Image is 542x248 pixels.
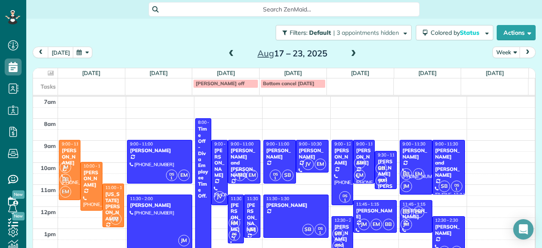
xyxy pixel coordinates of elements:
span: 9:00 - 12:00 [214,141,237,147]
span: JV [302,159,314,170]
span: JM [178,235,190,246]
span: SB [282,170,293,181]
span: 8:00 - 3:00 [198,120,218,125]
div: [PERSON_NAME] [130,202,190,208]
button: [DATE] [48,47,74,58]
a: [DATE] [418,70,437,76]
div: [PERSON_NAME] [356,208,394,220]
span: EM [315,159,326,170]
a: [DATE] [486,70,504,76]
span: 9:00 - 11:00 [130,141,153,147]
span: BB [401,168,412,180]
div: [PERSON_NAME] [61,148,78,166]
div: [US_STATE][PERSON_NAME] [105,191,122,222]
span: DS [318,226,323,231]
div: [PERSON_NAME] [435,224,462,236]
span: EM [178,170,190,181]
small: 1 [229,234,240,242]
span: Bottom cancel [DATE] [263,80,314,86]
span: SB [302,224,314,235]
span: DS [336,242,340,247]
span: 9:00 - 11:30 [435,141,458,147]
span: JM [401,219,412,230]
small: 1 [235,174,245,182]
span: JM [110,213,122,225]
span: Aug [257,48,274,59]
span: 8am [44,120,56,127]
span: DS [454,183,459,187]
small: 1 [340,196,350,204]
span: EM [413,168,424,180]
a: [DATE] [217,70,235,76]
span: 11:30 - 1:45 [231,196,254,201]
span: 11:30 - 1:30 [247,196,270,201]
span: BB [60,174,71,185]
span: DS [238,172,242,176]
span: Default [309,29,332,36]
span: 10am [41,164,56,171]
span: DS [232,231,237,236]
span: 9:00 - 10:30 [299,141,322,147]
span: EM [60,186,71,198]
span: SB [332,228,344,240]
div: [PERSON_NAME] [230,202,241,233]
span: EM [354,170,365,181]
h2: 17 – 23, 2025 [239,49,345,58]
span: 11:30 - 2:00 [130,196,153,201]
span: JM [246,224,258,235]
a: [DATE] [149,70,168,76]
div: [PERSON_NAME] and [PERSON_NAME] [230,148,258,178]
span: 9:00 - 11:00 [356,141,379,147]
span: EM [246,170,258,181]
div: [PERSON_NAME] [402,148,430,160]
span: 11:30 - 1:30 [266,196,289,201]
button: next [520,47,536,58]
small: 1 [451,185,462,193]
span: 9am [44,142,56,149]
span: 9:00 - 11:30 [403,141,426,147]
span: 9:00 - 12:00 [335,141,357,147]
span: EM [371,219,382,230]
small: 1 [315,229,326,237]
a: [DATE] [284,70,302,76]
span: 12pm [41,209,56,215]
div: [PERSON_NAME] and [PERSON_NAME] [377,159,394,201]
span: 9:00 - 11:00 [231,141,254,147]
div: [PERSON_NAME] and [PERSON_NAME] [435,148,462,178]
span: JM [60,162,71,173]
a: [DATE] [351,70,369,76]
span: New [12,190,25,199]
span: 12:30 - 2:15 [335,217,357,223]
a: [DATE] [82,70,100,76]
span: 11:45 - 1:15 [403,201,426,207]
span: 11am [41,187,56,193]
div: Open Intercom Messenger [513,219,534,240]
span: 9:30 - 11:15 [378,152,401,158]
div: [PERSON_NAME] [299,148,326,160]
span: 11:00 - 1:00 [105,185,128,190]
span: Colored by [431,29,482,36]
span: JM [401,181,412,192]
span: 1pm [44,231,56,237]
div: [PERSON_NAME] [266,202,326,208]
a: Filters: Default | 3 appointments hidden [271,25,412,40]
div: [PERSON_NAME] [214,148,225,178]
div: [PERSON_NAME] [266,148,293,160]
span: | 3 appointments hidden [333,29,399,36]
div: [PERSON_NAME] [130,148,190,153]
span: 9:00 - 11:45 [62,141,85,147]
span: EM [229,217,240,228]
button: prev [33,47,49,58]
span: DS [343,193,347,198]
span: [PERSON_NAME] off [196,80,244,86]
button: Colored byStatus [416,25,493,40]
button: Filters: Default | 3 appointments hidden [276,25,412,40]
button: Actions [497,25,536,40]
span: DS [169,172,174,176]
span: SB [354,157,365,169]
div: [PERSON_NAME] [83,170,100,188]
span: 7am [44,98,56,105]
span: JM [376,175,387,187]
span: 12:30 - 2:30 [435,217,458,223]
span: Status [460,29,481,36]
